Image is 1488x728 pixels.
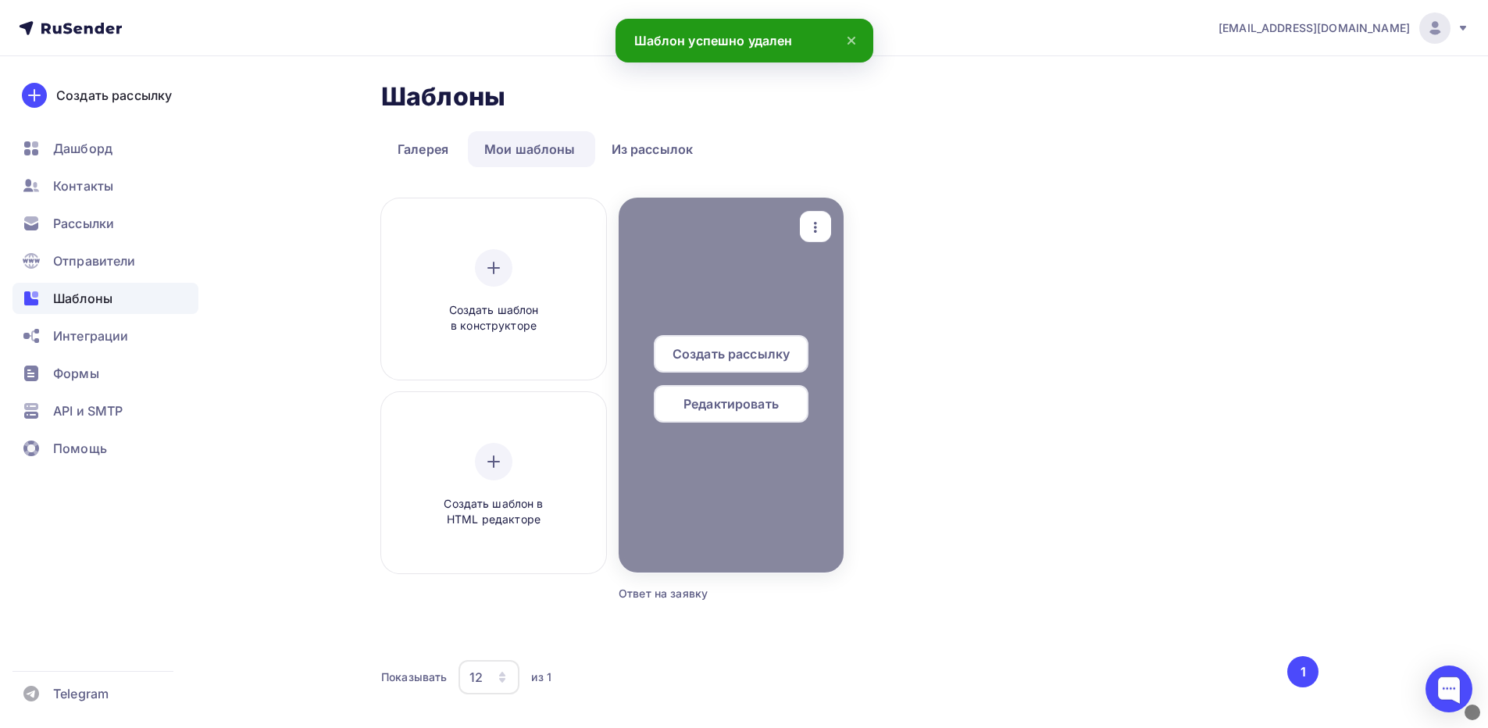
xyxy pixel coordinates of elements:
[53,252,136,270] span: Отправители
[1219,20,1410,36] span: [EMAIL_ADDRESS][DOMAIN_NAME]
[595,131,710,167] a: Из рассылок
[53,139,112,158] span: Дашборд
[381,669,447,685] div: Показывать
[53,327,128,345] span: Интеграции
[673,344,790,363] span: Создать рассылку
[469,668,483,687] div: 12
[12,208,198,239] a: Рассылки
[1285,656,1319,687] ul: Pagination
[12,133,198,164] a: Дашборд
[53,401,123,420] span: API и SMTP
[531,669,551,685] div: из 1
[1287,656,1319,687] button: Go to page 1
[53,439,107,458] span: Помощь
[53,289,112,308] span: Шаблоны
[458,659,520,695] button: 12
[12,245,198,277] a: Отправители
[1219,12,1469,44] a: [EMAIL_ADDRESS][DOMAIN_NAME]
[1465,705,1480,720] div: Click to open Grok AI
[381,81,505,112] h2: Шаблоны
[12,170,198,202] a: Контакты
[53,364,99,383] span: Формы
[56,86,172,105] div: Создать рассылку
[419,302,568,334] span: Создать шаблон в конструкторе
[53,684,109,703] span: Telegram
[381,131,465,167] a: Галерея
[53,214,114,233] span: Рассылки
[419,496,568,528] span: Создать шаблон в HTML редакторе
[683,394,779,413] span: Редактировать
[468,131,592,167] a: Мои шаблоны
[619,586,787,601] div: Ответ на заявку
[53,177,113,195] span: Контакты
[12,358,198,389] a: Формы
[12,283,198,314] a: Шаблоны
